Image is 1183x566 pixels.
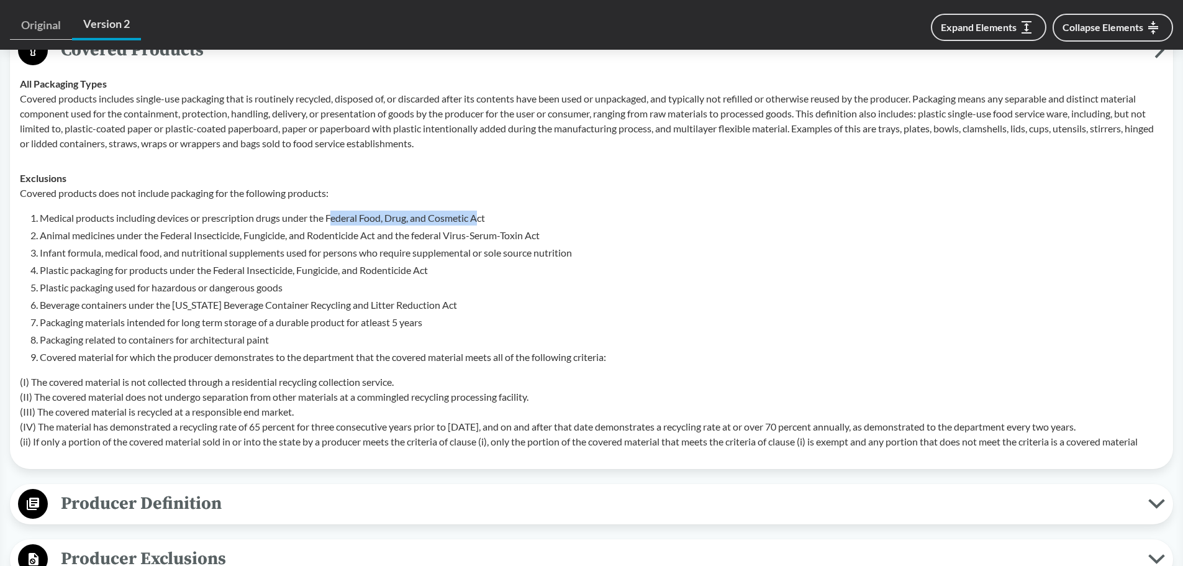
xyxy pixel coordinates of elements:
[72,10,141,40] a: Version 2
[20,91,1163,151] p: Covered products includes single-use packaging that is routinely recycled, disposed of, or discar...
[40,245,1163,260] li: Infant formula, medical food, and nutritional supplements used for persons who require supplement...
[40,350,1163,365] li: Covered material for which the producer demonstrates to the department that the covered material ...
[40,280,1163,295] li: Plastic packaging used for hazardous or dangerous goods
[20,78,107,89] strong: All Packaging Types
[14,35,1169,66] button: Covered Products
[40,332,1163,347] li: Packaging related to containers for architectural paint
[20,375,1163,449] p: (I) The covered material is not collected through a residential recycling collection service. (II...
[40,263,1163,278] li: Plastic packaging for products under the Federal Insecticide, Fungicide, and Rodenticide Act
[48,36,1154,64] span: Covered Products
[931,14,1046,41] button: Expand Elements
[1053,14,1173,42] button: Collapse Elements
[40,211,1163,226] li: Medical products including devices or prescription drugs under the Federal Food, Drug, and Cosmet...
[20,186,1163,201] p: Covered products does not include packaging for the following products:
[10,11,72,40] a: Original
[14,488,1169,520] button: Producer Definition
[20,172,66,184] strong: Exclusions
[40,315,1163,330] li: Packaging materials intended for long term storage of a durable product for atleast 5 years
[40,298,1163,313] li: Beverage containers under the [US_STATE] Beverage Container Recycling and Litter Reduction Act
[48,490,1148,518] span: Producer Definition
[40,228,1163,243] li: Animal medicines under the Federal Insecticide, Fungicide, and Rodenticide Act and the federal Vi...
